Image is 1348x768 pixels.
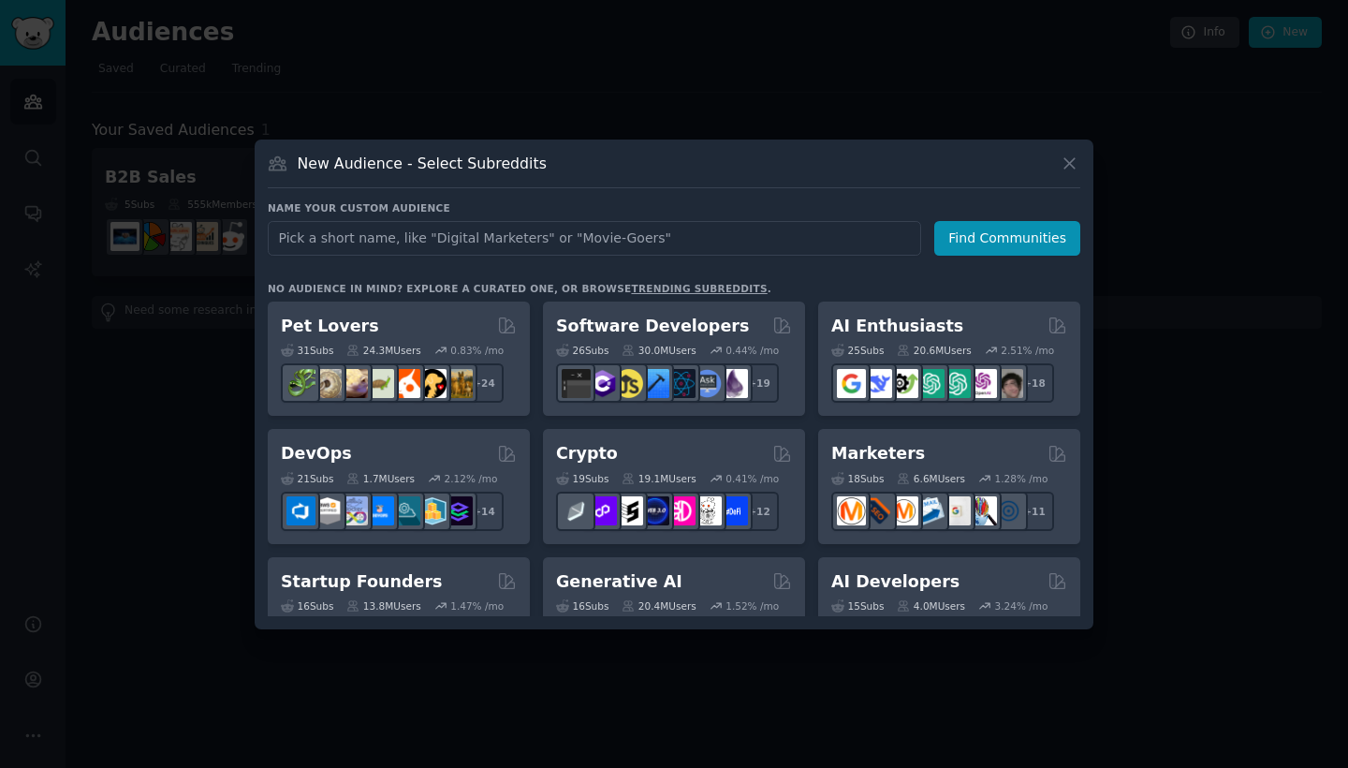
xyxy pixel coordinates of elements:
[916,369,945,398] img: chatgpt_promptDesign
[268,282,771,295] div: No audience in mind? Explore a curated one, or browse .
[556,315,749,338] h2: Software Developers
[640,496,669,525] img: web3
[693,496,722,525] img: CryptoNews
[640,369,669,398] img: iOSProgramming
[719,496,748,525] img: defi_
[418,369,447,398] img: PetAdvice
[916,496,945,525] img: Emailmarketing
[968,369,997,398] img: OpenAIDev
[740,492,779,531] div: + 12
[719,369,748,398] img: elixir
[268,221,921,256] input: Pick a short name, like "Digital Marketers" or "Movie-Goers"
[897,472,965,485] div: 6.6M Users
[968,496,997,525] img: MarketingResearch
[1001,344,1054,357] div: 2.51 % /mo
[556,599,608,613] div: 16 Sub s
[562,496,591,525] img: ethfinance
[281,472,333,485] div: 21 Sub s
[667,369,696,398] img: reactnative
[418,496,447,525] img: aws_cdk
[464,363,504,403] div: + 24
[286,496,315,525] img: azuredevops
[281,599,333,613] div: 16 Sub s
[298,154,547,173] h3: New Audience - Select Subreddits
[1015,492,1054,531] div: + 11
[725,472,779,485] div: 0.41 % /mo
[725,599,779,613] div: 1.52 % /mo
[995,599,1048,613] div: 3.24 % /mo
[622,344,696,357] div: 30.0M Users
[863,369,892,398] img: DeepSeek
[313,369,342,398] img: ballpython
[889,369,918,398] img: AItoolsCatalog
[450,344,504,357] div: 0.83 % /mo
[942,369,971,398] img: chatgpt_prompts_
[897,344,971,357] div: 20.6M Users
[391,369,420,398] img: cockatiel
[831,344,884,357] div: 25 Sub s
[831,599,884,613] div: 15 Sub s
[831,570,960,594] h2: AI Developers
[1015,363,1054,403] div: + 18
[365,496,394,525] img: DevOpsLinks
[281,570,442,594] h2: Startup Founders
[464,492,504,531] div: + 14
[281,315,379,338] h2: Pet Lovers
[391,496,420,525] img: platformengineering
[313,496,342,525] img: AWS_Certified_Experts
[556,442,618,465] h2: Crypto
[897,599,965,613] div: 4.0M Users
[831,315,963,338] h2: AI Enthusiasts
[556,570,682,594] h2: Generative AI
[450,599,504,613] div: 1.47 % /mo
[622,599,696,613] div: 20.4M Users
[365,369,394,398] img: turtle
[831,442,925,465] h2: Marketers
[346,344,420,357] div: 24.3M Users
[889,496,918,525] img: AskMarketing
[994,369,1023,398] img: ArtificalIntelligence
[445,472,498,485] div: 2.12 % /mo
[339,496,368,525] img: Docker_DevOps
[281,442,352,465] h2: DevOps
[994,496,1023,525] img: OnlineMarketing
[268,201,1080,214] h3: Name your custom audience
[339,369,368,398] img: leopardgeckos
[831,472,884,485] div: 18 Sub s
[444,369,473,398] img: dogbreed
[286,369,315,398] img: herpetology
[281,344,333,357] div: 31 Sub s
[725,344,779,357] div: 0.44 % /mo
[556,472,608,485] div: 19 Sub s
[614,369,643,398] img: learnjavascript
[740,363,779,403] div: + 19
[588,496,617,525] img: 0xPolygon
[693,369,722,398] img: AskComputerScience
[622,472,696,485] div: 19.1M Users
[667,496,696,525] img: defiblockchain
[863,496,892,525] img: bigseo
[556,344,608,357] div: 26 Sub s
[837,369,866,398] img: GoogleGeminiAI
[837,496,866,525] img: content_marketing
[346,599,420,613] div: 13.8M Users
[588,369,617,398] img: csharp
[614,496,643,525] img: ethstaker
[934,221,1080,256] button: Find Communities
[562,369,591,398] img: software
[942,496,971,525] img: googleads
[995,472,1048,485] div: 1.28 % /mo
[444,496,473,525] img: PlatformEngineers
[346,472,415,485] div: 1.7M Users
[631,283,767,294] a: trending subreddits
